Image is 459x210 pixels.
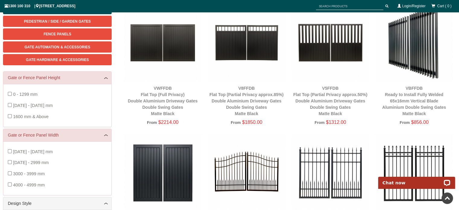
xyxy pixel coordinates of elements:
span: [DATE] - 2999 mm [13,160,49,165]
span: Pedestrian / Side / Garden Gates [24,19,91,24]
img: V8FFDB - Flat Top (Partial Privacy approx.85%) - Double Aluminium Driveway Gates - Double Swing G... [208,4,285,82]
a: VWFFDBFlat Top (Full Privacy)Double Aluminium Driveway GatesDouble Swing GatesMatte Black [128,86,197,116]
img: VBFFDB - Ready to Install Fully Welded 65x16mm Vertical Blade - Aluminium Double Swing Gates - Ma... [375,4,453,82]
a: Gate or Fence Panel Height [8,75,107,81]
a: Login/Register [402,4,426,8]
span: From [231,120,241,125]
span: Gate Automation & Accessories [24,45,90,49]
a: V8FFDBFlat Top (Partial Privacy approx.85%)Double Aluminium Driveway GatesDouble Swing GatesMatte... [209,86,284,116]
a: V5FFDBFlat Top (Partial Privacy approx.50%)Double Aluminium Driveway GatesDouble Swing GatesMatte... [293,86,368,116]
span: Fence Panels [43,32,71,36]
span: Gate Hardware & Accessories [26,58,89,62]
a: Fence Panels [3,28,112,40]
span: 4000 - 4999 mm [13,183,45,187]
span: Cart ( 0 ) [437,4,451,8]
span: $1312.00 [326,120,346,125]
a: Pedestrian / Side / Garden Gates [3,16,112,27]
span: From [400,120,410,125]
a: VBFFDBReady to Install Fully Welded 65x16mm Vertical BladeAluminium Double Swing GatesMatte Black [382,86,446,116]
span: 1600 mm & Above [13,114,49,119]
a: Gate Hardware & Accessories [3,54,112,65]
a: Gate Automation & Accessories [3,41,112,53]
span: $1850.00 [242,120,262,125]
span: $2214.00 [158,120,179,125]
iframe: LiveChat chat widget [374,170,459,189]
span: From [147,120,157,125]
input: SEARCH PRODUCTS [316,2,383,10]
img: VWFFDB - Flat Top (Full Privacy) - Double Aluminium Driveway Gates - Double Swing Gates - Matte B... [124,4,202,82]
a: Design Style [8,200,107,207]
span: [DATE] - [DATE] mm [13,149,53,154]
span: [DATE] - [DATE] mm [13,103,53,108]
span: From [314,120,324,125]
span: $856.00 [411,120,429,125]
span: 3000 - 3999 mm [13,171,45,176]
span: 0 - 1299 mm [13,92,37,97]
img: V5FFDB - Flat Top (Partial Privacy approx.50%) - Double Aluminium Driveway Gates - Double Swing G... [292,4,369,82]
a: Gate or Fence Panel Width [8,132,107,138]
span: 1300 100 310 | [STREET_ADDRESS] [5,4,75,8]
